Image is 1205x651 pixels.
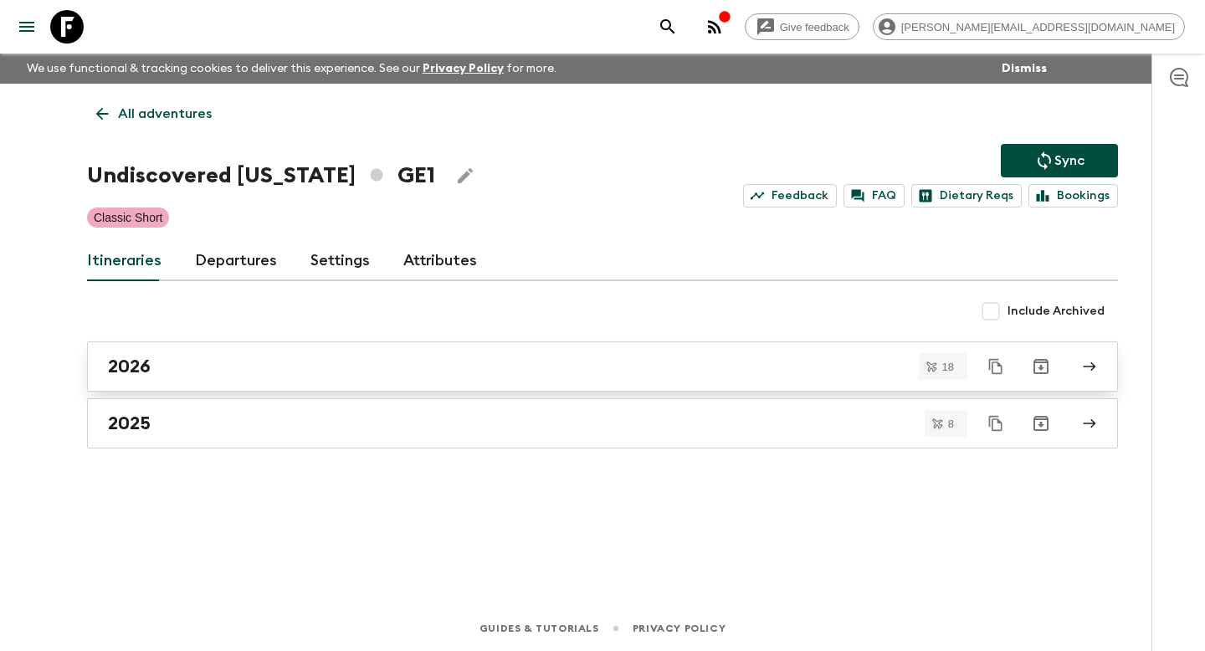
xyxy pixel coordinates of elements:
a: Give feedback [745,13,859,40]
a: All adventures [87,97,221,131]
h2: 2025 [108,413,151,434]
a: Departures [195,241,277,281]
button: Archive [1024,407,1058,440]
button: menu [10,10,44,44]
h2: 2026 [108,356,151,377]
p: Classic Short [94,209,162,226]
span: 8 [938,418,964,429]
button: Dismiss [997,57,1051,80]
a: Settings [310,241,370,281]
a: FAQ [843,184,905,208]
span: [PERSON_NAME][EMAIL_ADDRESS][DOMAIN_NAME] [892,21,1184,33]
a: Dietary Reqs [911,184,1022,208]
button: Duplicate [981,351,1011,382]
span: 18 [932,361,964,372]
a: Bookings [1028,184,1118,208]
button: Edit Adventure Title [449,159,482,192]
a: Itineraries [87,241,162,281]
p: We use functional & tracking cookies to deliver this experience. See our for more. [20,54,563,84]
button: Sync adventure departures to the booking engine [1001,144,1118,177]
a: Privacy Policy [423,63,504,74]
span: Give feedback [771,21,859,33]
a: Feedback [743,184,837,208]
span: Include Archived [1008,303,1105,320]
a: 2026 [87,341,1118,392]
button: Duplicate [981,408,1011,438]
button: search adventures [651,10,685,44]
a: Privacy Policy [633,619,726,638]
h1: Undiscovered [US_STATE] GE1 [87,159,435,192]
a: Guides & Tutorials [479,619,599,638]
a: Attributes [403,241,477,281]
p: Sync [1054,151,1084,171]
button: Archive [1024,350,1058,383]
div: [PERSON_NAME][EMAIL_ADDRESS][DOMAIN_NAME] [873,13,1185,40]
p: All adventures [118,104,212,124]
a: 2025 [87,398,1118,449]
